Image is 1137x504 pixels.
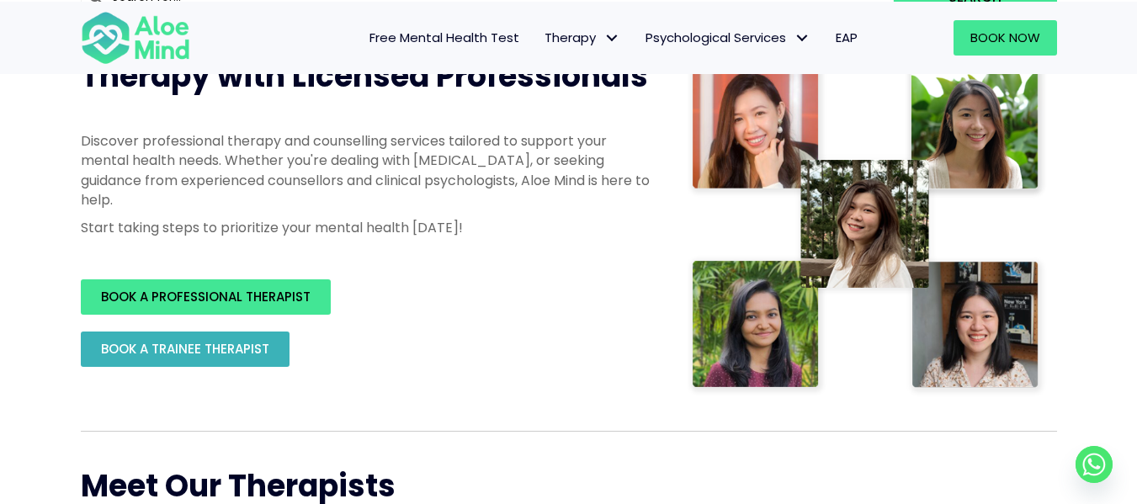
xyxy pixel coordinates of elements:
img: Aloe mind Logo [81,10,190,66]
nav: Menu [212,20,870,56]
span: Therapy [545,29,620,46]
a: BOOK A TRAINEE THERAPIST [81,332,290,367]
span: Therapy: submenu [600,25,624,50]
a: Psychological ServicesPsychological Services: submenu [633,20,823,56]
a: BOOK A PROFESSIONAL THERAPIST [81,279,331,315]
span: Therapy with Licensed Professionals [81,55,648,98]
p: Discover professional therapy and counselling services tailored to support your mental health nee... [81,131,653,210]
a: Free Mental Health Test [357,20,532,56]
p: Start taking steps to prioritize your mental health [DATE]! [81,218,653,237]
span: Psychological Services [646,29,810,46]
a: Whatsapp [1076,446,1113,483]
a: Book Now [954,20,1057,56]
span: BOOK A PROFESSIONAL THERAPIST [101,288,311,305]
span: BOOK A TRAINEE THERAPIST [101,340,269,358]
span: Psychological Services: submenu [790,25,815,50]
span: Book Now [970,29,1040,46]
a: TherapyTherapy: submenu [532,20,633,56]
span: EAP [836,29,858,46]
a: EAP [823,20,870,56]
span: Free Mental Health Test [369,29,519,46]
img: Therapist collage [687,56,1047,397]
